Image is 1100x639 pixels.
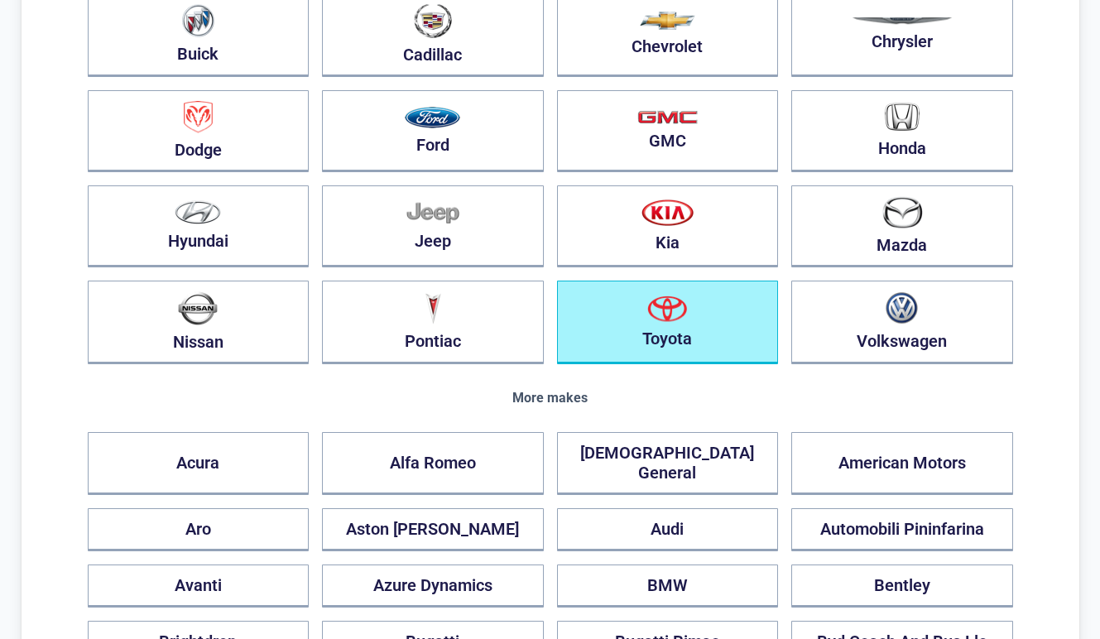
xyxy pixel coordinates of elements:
[88,432,310,495] button: Acura
[557,432,779,495] button: [DEMOGRAPHIC_DATA] General
[322,565,544,608] button: Azure Dynamics
[557,90,779,172] button: GMC
[791,185,1013,267] button: Mazda
[88,281,310,364] button: Nissan
[322,281,544,364] button: Pontiac
[791,508,1013,551] button: Automobili Pininfarina
[791,90,1013,172] button: Honda
[88,90,310,172] button: Dodge
[322,185,544,267] button: Jeep
[557,281,779,364] button: Toyota
[791,565,1013,608] button: Bentley
[791,281,1013,364] button: Volkswagen
[88,565,310,608] button: Avanti
[557,185,779,267] button: Kia
[557,508,779,551] button: Audi
[88,508,310,551] button: Aro
[791,432,1013,495] button: American Motors
[88,391,1013,406] div: More makes
[557,565,779,608] button: BMW
[322,432,544,495] button: Alfa Romeo
[88,185,310,267] button: Hyundai
[322,90,544,172] button: Ford
[322,508,544,551] button: Aston [PERSON_NAME]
